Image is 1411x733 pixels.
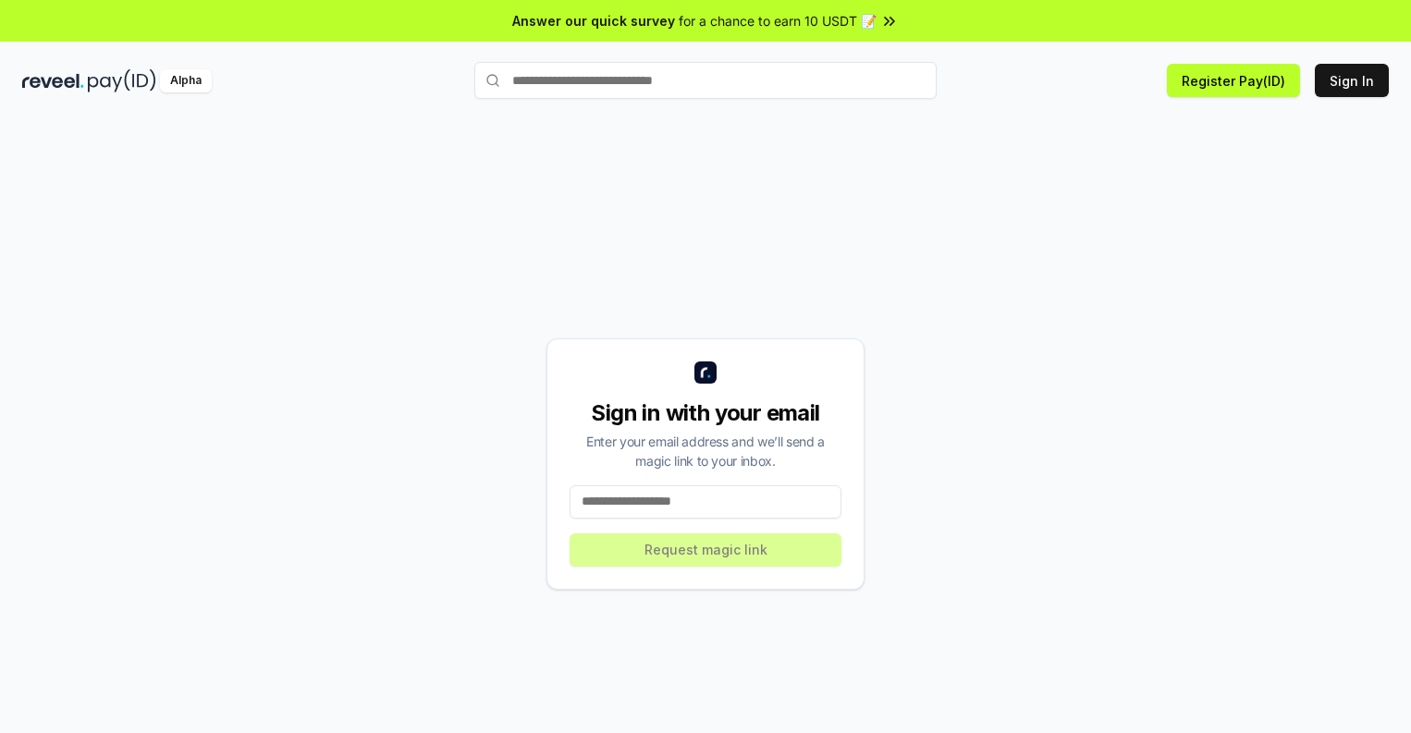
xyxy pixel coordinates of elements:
span: Answer our quick survey [512,11,675,31]
img: reveel_dark [22,69,84,92]
img: logo_small [694,361,717,384]
button: Sign In [1315,64,1389,97]
button: Register Pay(ID) [1167,64,1300,97]
div: Alpha [160,69,212,92]
span: for a chance to earn 10 USDT 📝 [679,11,877,31]
img: pay_id [88,69,156,92]
div: Sign in with your email [570,398,841,428]
div: Enter your email address and we’ll send a magic link to your inbox. [570,432,841,470]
